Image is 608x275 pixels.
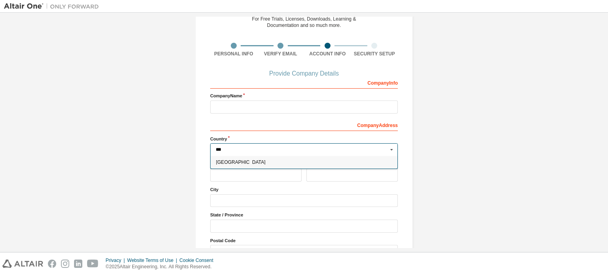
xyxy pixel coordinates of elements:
div: Personal Info [210,51,257,57]
img: altair_logo.svg [2,260,43,268]
div: Verify Email [257,51,304,57]
label: City [210,186,398,193]
p: © 2025 Altair Engineering, Inc. All Rights Reserved. [106,264,218,270]
img: instagram.svg [61,260,69,268]
label: Country [210,136,398,142]
div: Privacy [106,257,127,264]
label: Company Name [210,93,398,99]
img: linkedin.svg [74,260,82,268]
img: Altair One [4,2,103,10]
div: Website Terms of Use [127,257,179,264]
div: Security Setup [351,51,398,57]
div: Cookie Consent [179,257,218,264]
div: For Free Trials, Licenses, Downloads, Learning & Documentation and so much more. [252,16,356,28]
div: Account Info [304,51,351,57]
label: State / Province [210,212,398,218]
span: [GEOGRAPHIC_DATA] [216,160,392,165]
label: Postal Code [210,237,398,244]
div: Company Address [210,118,398,131]
img: youtube.svg [87,260,99,268]
div: Provide Company Details [210,71,398,76]
div: Company Info [210,76,398,89]
img: facebook.svg [48,260,56,268]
